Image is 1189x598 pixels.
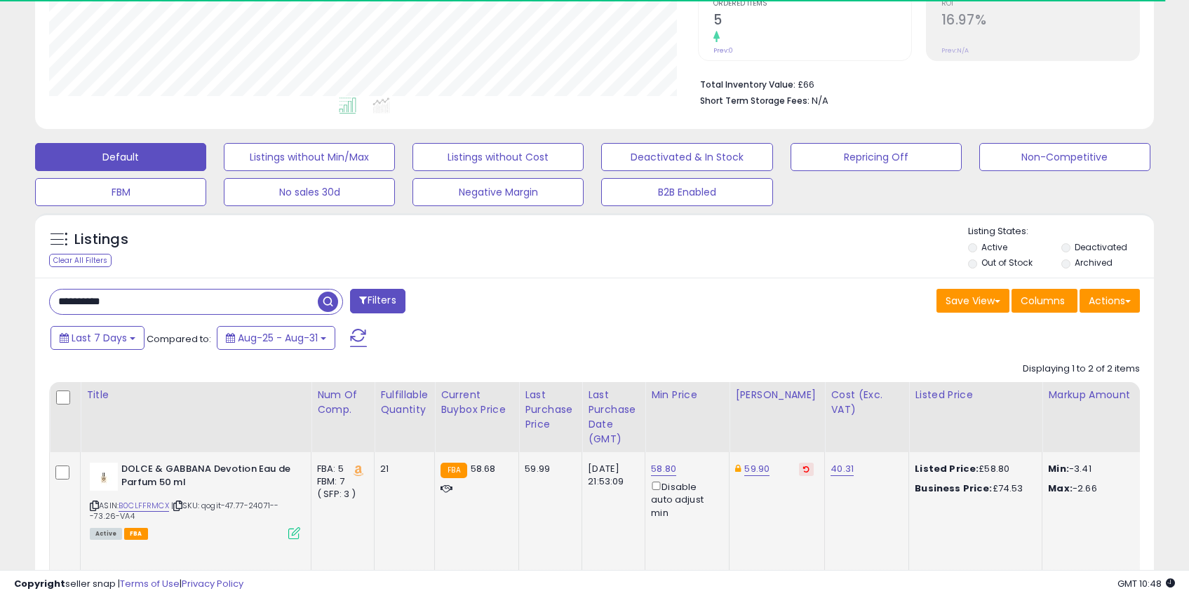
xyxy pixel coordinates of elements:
[14,577,65,590] strong: Copyright
[1048,388,1169,402] div: Markup Amount
[968,225,1154,238] p: Listing States:
[317,488,363,501] div: ( SFP: 3 )
[74,230,128,250] h5: Listings
[224,178,395,206] button: No sales 30d
[49,254,112,267] div: Clear All Filters
[217,326,335,350] button: Aug-25 - Aug-31
[651,479,718,519] div: Disable auto adjust min
[525,388,576,432] div: Last Purchase Price
[121,463,292,492] b: DOLCE & GABBANA Devotion Eau de Parfum 50 ml
[1021,294,1065,308] span: Columns
[1117,577,1175,590] span: 2025-09-8 10:48 GMT
[1048,482,1164,495] p: -2.66
[915,462,979,475] b: Listed Price:
[86,388,305,402] div: Title
[182,577,243,590] a: Privacy Policy
[90,463,300,538] div: ASIN:
[224,143,395,171] button: Listings without Min/Max
[915,463,1031,475] div: £58.80
[1048,462,1069,475] strong: Min:
[1075,257,1113,269] label: Archived
[601,178,772,206] button: B2B Enabled
[412,178,584,206] button: Negative Margin
[471,462,496,475] span: 58.68
[317,388,368,417] div: Num of Comp.
[1080,289,1140,313] button: Actions
[14,578,243,591] div: seller snap | |
[51,326,145,350] button: Last 7 Days
[1048,463,1164,475] p: -3.41
[525,463,571,475] div: 59.99
[120,577,180,590] a: Terms of Use
[981,257,1033,269] label: Out of Stock
[588,463,634,488] div: [DATE] 21:53:09
[441,463,466,478] small: FBA
[981,241,1007,253] label: Active
[791,143,962,171] button: Repricing Off
[1048,482,1073,495] strong: Max:
[238,331,318,345] span: Aug-25 - Aug-31
[72,331,127,345] span: Last 7 Days
[588,388,639,447] div: Last Purchase Date (GMT)
[651,388,723,402] div: Min Price
[380,388,429,417] div: Fulfillable Quantity
[915,482,1031,495] div: £74.53
[35,143,206,171] button: Default
[380,463,424,475] div: 21
[831,462,854,476] a: 40.31
[831,388,903,417] div: Cost (Exc. VAT)
[317,475,363,488] div: FBM: 7
[601,143,772,171] button: Deactivated & In Stock
[90,500,278,521] span: | SKU: qogit-47.77-24071---73.26-VA4
[119,500,169,512] a: B0CLFFRMCX
[35,178,206,206] button: FBM
[90,463,118,491] img: 21H5kVlJ2CL._SL40_.jpg
[124,528,148,540] span: FBA
[317,463,363,475] div: FBA: 5
[915,482,992,495] b: Business Price:
[350,289,405,313] button: Filters
[651,462,676,476] a: 58.80
[936,289,1009,313] button: Save View
[1023,362,1140,376] div: Displaying 1 to 2 of 2 items
[441,388,513,417] div: Current Buybox Price
[735,388,819,402] div: [PERSON_NAME]
[915,388,1036,402] div: Listed Price
[147,332,211,346] span: Compared to:
[412,143,584,171] button: Listings without Cost
[90,528,122,540] span: All listings currently available for purchase on Amazon
[1075,241,1127,253] label: Deactivated
[1012,289,1077,313] button: Columns
[979,143,1150,171] button: Non-Competitive
[744,462,770,476] a: 59.90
